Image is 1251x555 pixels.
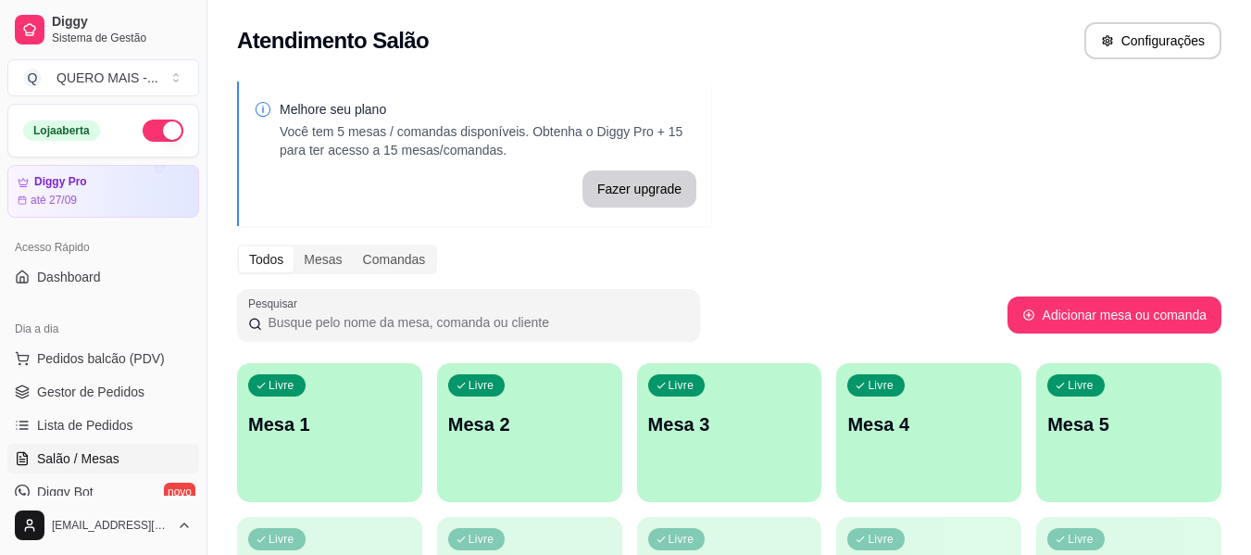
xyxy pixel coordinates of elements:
span: Sistema de Gestão [52,31,192,45]
a: Gestor de Pedidos [7,377,199,407]
p: Mesa 4 [847,411,1010,437]
a: Salão / Mesas [7,444,199,473]
button: LivreMesa 4 [836,363,1021,502]
label: Pesquisar [248,296,304,311]
button: Alterar Status [143,120,183,142]
article: até 27/09 [31,193,77,208]
p: Livre [868,378,894,393]
div: Todos [239,246,294,272]
button: Select a team [7,59,199,96]
div: Dia a dia [7,314,199,344]
a: Dashboard [7,262,199,292]
p: Mesa 1 [248,411,411,437]
span: [EMAIL_ADDRESS][DOMAIN_NAME] [52,518,169,533]
p: Livre [469,532,494,547]
p: Mesa 5 [1047,411,1210,437]
span: Gestor de Pedidos [37,383,144,401]
div: Mesas [294,246,352,272]
button: LivreMesa 1 [237,363,422,502]
span: Q [23,69,42,87]
p: Livre [669,378,694,393]
span: Lista de Pedidos [37,416,133,435]
button: Fazer upgrade [582,170,696,208]
div: Comandas [353,246,436,272]
span: Diggy Bot [37,483,94,501]
button: Pedidos balcão (PDV) [7,344,199,373]
span: Salão / Mesas [37,449,119,468]
p: Melhore seu plano [280,100,696,119]
div: QUERO MAIS - ... [56,69,158,87]
p: Livre [669,532,694,547]
p: Livre [868,532,894,547]
button: [EMAIL_ADDRESS][DOMAIN_NAME] [7,503,199,548]
button: LivreMesa 3 [637,363,822,502]
p: Mesa 3 [648,411,811,437]
p: Livre [269,532,294,547]
div: Loja aberta [23,120,100,141]
a: Diggy Botnovo [7,477,199,507]
input: Pesquisar [262,313,689,332]
p: Mesa 2 [448,411,611,437]
span: Diggy [52,14,192,31]
a: Lista de Pedidos [7,410,199,440]
span: Pedidos balcão (PDV) [37,349,165,368]
button: Configurações [1084,22,1221,59]
p: Livre [1068,378,1094,393]
p: Você tem 5 mesas / comandas disponíveis. Obtenha o Diggy Pro + 15 para ter acesso a 15 mesas/coma... [280,122,696,159]
p: Livre [1068,532,1094,547]
div: Acesso Rápido [7,233,199,262]
button: LivreMesa 5 [1036,363,1221,502]
p: Livre [269,378,294,393]
span: Dashboard [37,268,101,286]
button: Adicionar mesa ou comanda [1007,296,1221,334]
a: DiggySistema de Gestão [7,7,199,52]
p: Livre [469,378,494,393]
article: Diggy Pro [34,175,87,189]
button: LivreMesa 2 [437,363,622,502]
h2: Atendimento Salão [237,26,429,56]
a: Diggy Proaté 27/09 [7,165,199,218]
